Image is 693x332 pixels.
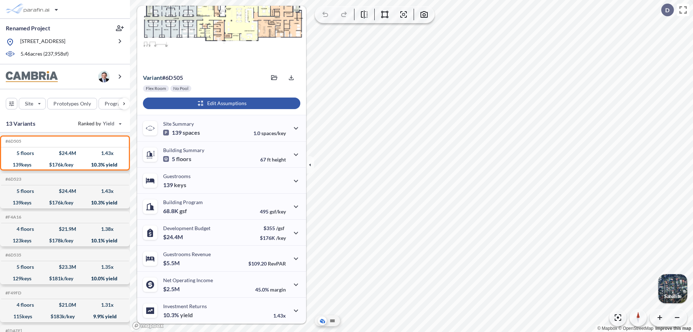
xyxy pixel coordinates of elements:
[163,277,213,283] p: Net Operating Income
[103,120,115,127] span: Yield
[174,181,186,189] span: keys
[143,98,300,109] button: Edit Assumptions
[253,130,286,136] p: 1.0
[163,155,191,163] p: 5
[658,274,687,303] button: Switcher ImageSatellite
[6,24,50,32] p: Renamed Project
[318,316,327,325] button: Aerial View
[163,129,200,136] p: 139
[4,253,21,258] h5: Click to copy the code
[143,74,183,81] p: # 6d505
[163,311,193,319] p: 10.3%
[72,118,126,129] button: Ranked by Yield
[260,235,286,241] p: $176K
[163,181,186,189] p: 139
[99,98,138,109] button: Program
[664,293,681,299] p: Satellite
[270,286,286,293] span: margin
[270,208,286,215] span: gsf/key
[597,326,617,331] a: Mapbox
[98,71,110,82] img: user logo
[53,100,91,107] p: Prototypes Only
[276,225,284,231] span: /gsf
[19,98,46,109] button: Site
[6,71,58,82] img: BrandImage
[21,50,69,58] p: 5.46 acres ( 237,958 sf)
[4,177,21,182] h5: Click to copy the code
[276,235,286,241] span: /key
[260,156,286,163] p: 67
[267,156,271,163] span: ft
[20,38,65,47] p: [STREET_ADDRESS]
[163,303,207,309] p: Investment Returns
[105,100,125,107] p: Program
[4,139,21,144] h5: Click to copy the code
[163,285,181,293] p: $2.5M
[163,121,194,127] p: Site Summary
[260,225,286,231] p: $355
[268,260,286,267] span: RevPAR
[163,173,191,179] p: Guestrooms
[47,98,97,109] button: Prototypes Only
[328,316,337,325] button: Site Plan
[4,215,21,220] h5: Click to copy the code
[143,74,162,81] span: Variant
[163,199,203,205] p: Building Program
[132,322,164,330] a: Mapbox homepage
[658,274,687,303] img: Switcher Image
[163,147,204,153] p: Building Summary
[6,119,35,128] p: 13 Variants
[163,207,187,215] p: 68.8K
[163,259,181,267] p: $5.5M
[146,86,166,91] p: Flex Room
[163,251,211,257] p: Guestrooms Revenue
[179,207,187,215] span: gsf
[176,155,191,163] span: floors
[655,326,691,331] a: Improve this map
[272,156,286,163] span: height
[273,312,286,319] p: 1.43x
[173,86,188,91] p: No Pool
[163,233,184,241] p: $24.4M
[25,100,33,107] p: Site
[665,7,670,13] p: D
[163,225,210,231] p: Development Budget
[180,311,193,319] span: yield
[260,208,286,215] p: 495
[4,290,21,296] h5: Click to copy the code
[255,286,286,293] p: 45.0%
[618,326,653,331] a: OpenStreetMap
[261,130,286,136] span: spaces/key
[248,260,286,267] p: $109.20
[183,129,200,136] span: spaces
